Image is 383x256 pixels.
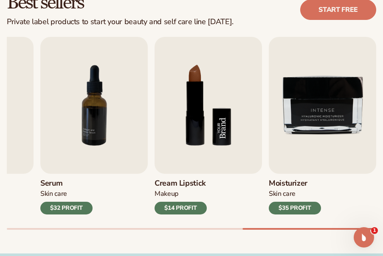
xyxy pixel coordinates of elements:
a: 9 / 9 [269,37,376,214]
a: 8 / 9 [155,37,262,214]
div: Makeup [155,189,207,198]
span: 1 [371,227,378,234]
div: $32 PROFIT [40,202,93,214]
div: Private label products to start your beauty and self care line [DATE]. [7,17,234,27]
div: Skin Care [40,189,93,198]
h3: Serum [40,179,93,188]
div: $14 PROFIT [155,202,207,214]
a: 7 / 9 [40,37,148,214]
div: $35 PROFIT [269,202,321,214]
div: Skin Care [269,189,321,198]
h3: Cream Lipstick [155,179,207,188]
iframe: Intercom live chat [354,227,374,248]
h3: Moisturizer [269,179,321,188]
img: Shopify Image 9 [155,37,262,174]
